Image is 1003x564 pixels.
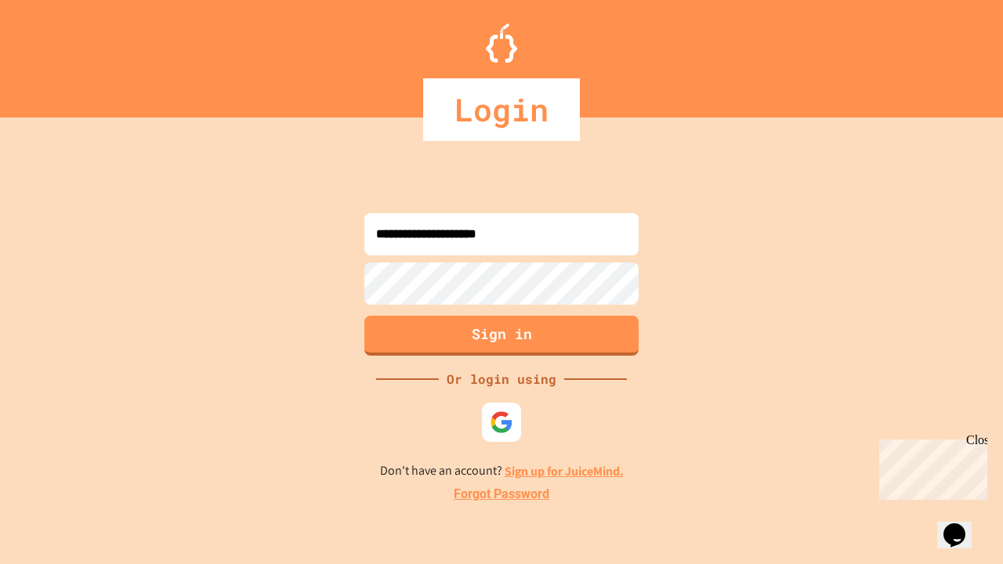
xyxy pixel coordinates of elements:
div: Login [423,78,580,141]
p: Don't have an account? [380,461,624,481]
iframe: chat widget [873,433,987,500]
img: google-icon.svg [490,410,513,434]
iframe: chat widget [937,501,987,548]
button: Sign in [364,316,639,356]
img: Logo.svg [486,23,517,63]
div: Or login using [439,370,564,389]
a: Forgot Password [454,485,549,504]
a: Sign up for JuiceMind. [505,463,624,479]
div: Chat with us now!Close [6,6,108,99]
